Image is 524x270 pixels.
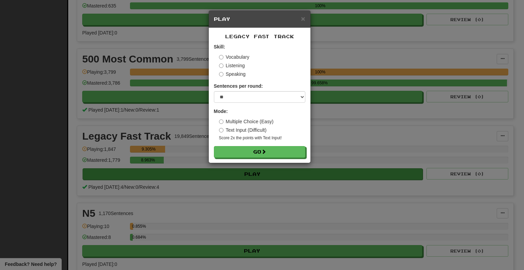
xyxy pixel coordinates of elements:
[219,71,246,77] label: Speaking
[219,118,274,125] label: Multiple Choice (Easy)
[219,63,223,68] input: Listening
[225,33,294,39] span: Legacy Fast Track
[214,83,263,89] label: Sentences per round:
[214,44,225,49] strong: Skill:
[219,128,223,132] input: Text Input (Difficult)
[219,54,249,60] label: Vocabulary
[301,15,305,23] span: ×
[219,62,245,69] label: Listening
[219,119,223,124] input: Multiple Choice (Easy)
[214,16,305,23] h5: Play
[219,72,223,76] input: Speaking
[219,127,267,133] label: Text Input (Difficult)
[301,15,305,22] button: Close
[219,55,223,59] input: Vocabulary
[214,109,228,114] strong: Mode:
[219,135,305,141] small: Score 2x the points with Text Input !
[214,146,305,158] button: Go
